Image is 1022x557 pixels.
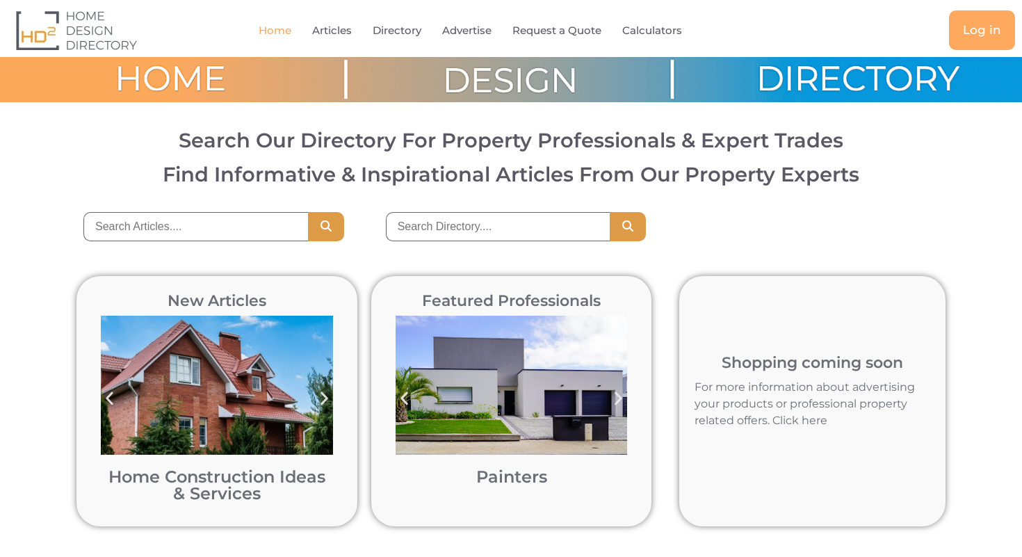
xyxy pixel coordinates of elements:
a: Log in [949,10,1015,50]
button: Search [610,212,646,241]
a: Directory [373,15,421,47]
a: Articles [312,15,352,47]
h2: Featured Professionals [389,293,635,309]
button: Search [308,212,344,241]
input: Search Articles.... [83,212,308,241]
span: Log in [963,24,1001,36]
h2: Search Our Directory For Property Professionals & Expert Trades [24,130,998,150]
div: Next [603,383,634,414]
a: Request a Quote [512,15,601,47]
a: Home Construction Ideas & Services [108,467,325,503]
div: Previous [94,383,125,414]
div: Previous [389,383,420,414]
p: For more information about advertising your products or professional property related offers. Cli... [695,379,930,429]
a: Painters [476,467,547,487]
h2: New Articles [94,293,340,309]
h2: Shopping coming soon [686,355,939,371]
input: Search Directory.... [386,212,610,241]
div: Next [309,383,340,414]
h3: Find Informative & Inspirational Articles From Our Property Experts [24,164,998,184]
nav: Menu [209,15,763,47]
a: Advertise [442,15,492,47]
a: Home [259,15,291,47]
a: Calculators [622,15,682,47]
